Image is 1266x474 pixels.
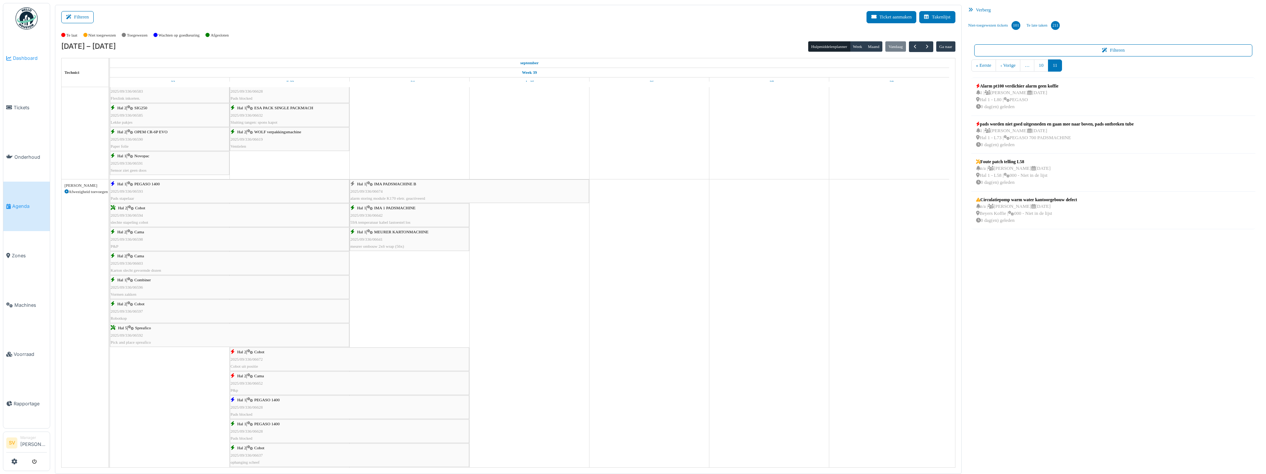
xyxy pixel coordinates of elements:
span: alarm storing module K170 eletr. geactiveerd [350,196,425,200]
span: 2025/09/336/06628 [231,429,263,433]
span: Paper folie [111,144,129,148]
span: Spreafico [135,326,151,330]
div: Circulatiepomp warm water kantoorgebouw defect [976,196,1077,203]
a: 22 september 2025 [163,78,177,87]
a: Foute patch telling L58n/a |[PERSON_NAME][DATE] Hal 1 - L58 |000 - Niet in de lijst0 dag(en) geleden [974,157,1052,188]
span: 2025/09/336/06628 [231,405,263,409]
span: Pick and place spreafico [111,340,151,344]
a: Machines [3,280,50,330]
button: Filteren [974,44,1253,56]
span: 2025/09/336/06585 [111,113,143,117]
span: 2025/09/336/06594 [111,213,143,217]
div: | [111,80,229,102]
span: Novopac [134,154,149,158]
span: 2025/09/336/06619 [231,137,263,141]
span: Hal 2 [117,230,127,234]
div: | [111,229,349,250]
div: Afwezigheid toevoegen [65,189,106,195]
span: Pads blocked [231,412,252,416]
span: PEGASO 1400 [254,398,280,402]
div: 101 [1011,21,1020,30]
div: | [231,372,468,394]
span: Vormen zakken [111,292,136,296]
span: 2025/09/336/06642 [350,213,383,217]
span: Lekke pakjes [111,120,132,124]
span: 2025/09/336/06590 [111,137,143,141]
div: | [111,253,349,274]
a: 24 september 2025 [402,78,416,87]
div: | [231,348,468,370]
a: Rapportage [3,379,50,429]
span: Ventielen [231,144,246,148]
a: 26 september 2025 [643,78,656,87]
label: Niet toegewezen [88,32,116,38]
div: | [350,181,588,202]
a: Te late taken [1023,16,1063,35]
span: Cama [254,374,264,378]
a: Niet-toegewezen tickets [965,16,1024,35]
label: Toegewezen [127,32,148,38]
span: Combiner [134,278,151,282]
div: | [350,229,468,250]
button: Vandaag [885,41,906,52]
div: | [231,444,468,466]
div: 1 | [PERSON_NAME] [DATE] Hal 1 - L73 | PEGASO 700 PADSMACHINE 0 dag(en) geleden [976,127,1134,149]
span: Cobot uit positie [231,364,258,368]
label: Wachten op goedkeuring [159,32,200,38]
span: Machines [14,302,47,309]
a: 28 september 2025 [883,78,896,87]
span: Pads stapelaar [111,196,134,200]
span: OPEM CR-6P EVO [134,130,167,134]
div: pads worden niet goed uitgesneden en gaan mee naar boven, pads ontbreken tube [976,121,1134,127]
span: Pads blocked [231,436,252,440]
span: IMA PADSMACHINE B [374,182,416,186]
div: [PERSON_NAME] [65,182,106,189]
label: Te laat [66,32,77,38]
a: Agenda [3,182,50,231]
div: Manager [20,435,47,440]
div: | [231,80,349,102]
span: 2025/09/336/06593 [111,189,143,193]
a: Week 39 [520,68,539,77]
span: P&p [231,388,238,392]
button: Week [850,41,865,52]
a: pads worden niet goed uitgesneden en gaan mee naar boven, pads ontbreken tube1 |[PERSON_NAME][DAT... [974,119,1136,151]
span: 59A temperatuur kabel lastoestel los [350,220,411,224]
span: Hal 2 [237,130,246,134]
span: Hal 1 [237,398,246,402]
span: Voorraad [14,351,47,358]
span: Sluiting tangen: spons kapot [231,120,277,124]
button: Maand [865,41,882,52]
span: 2025/09/336/06596 [111,285,143,289]
span: Dashboard [13,55,47,62]
span: Cobot [134,302,144,306]
span: Zones [12,252,47,259]
a: Alarm pt100 verdichier alarm geen koffie1 |[PERSON_NAME][DATE] Hal 1 - L80 |PEGASO0 dag(en) geleden [974,81,1061,113]
div: n/a | [PERSON_NAME] [DATE] Hal 1 - L58 | 000 - Niet in de lijst 0 dag(en) geleden [976,165,1051,186]
span: 2025/09/336/06591 [111,161,143,165]
span: Cama [134,230,144,234]
div: | [111,300,349,322]
button: Ticket aanmaken [867,11,916,23]
li: SV [6,437,17,449]
span: PEGASO 1400 [134,182,160,186]
span: 2025/09/336/06583 [111,89,143,93]
a: Tickets [3,83,50,133]
span: Hal 2 [117,302,127,306]
div: | [231,420,468,442]
a: 27 september 2025 [763,78,776,87]
div: | [231,104,349,126]
div: | [111,104,229,126]
button: Filteren [61,11,94,23]
div: | [111,324,349,346]
button: Takenlijst [919,11,955,23]
span: Hal 2 [237,350,246,354]
span: 2025/09/336/06641 [350,237,383,241]
span: Hal 2 [237,374,246,378]
span: Hal 1 [237,422,246,426]
span: Pads blocked [231,96,252,100]
span: Hal 1 [357,182,366,186]
span: 2025/09/336/06592 [111,333,143,337]
span: Onderhoud [14,154,47,161]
